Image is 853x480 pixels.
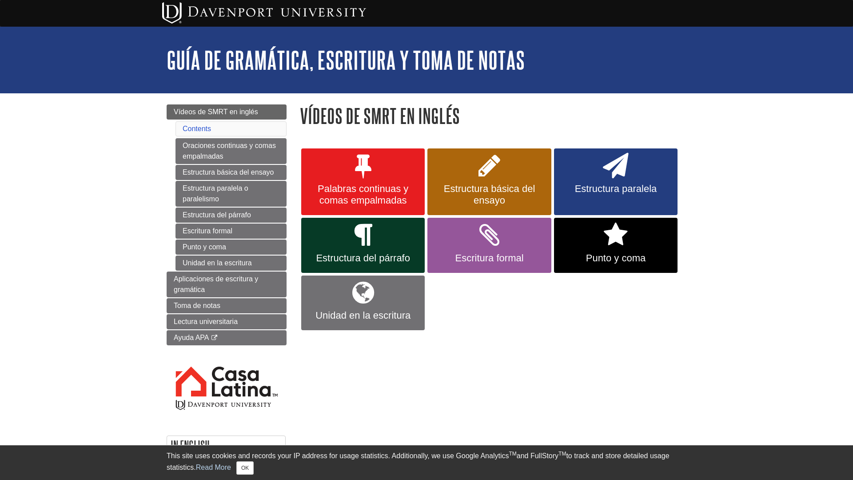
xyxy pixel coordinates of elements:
a: Estructura básica del ensayo [427,148,551,215]
a: Estructura paralela o paralelismo [175,181,287,207]
a: Read More [196,464,231,471]
button: Close [236,461,254,475]
a: Contents [183,125,211,132]
a: Toma de notas [167,298,287,313]
a: Palabras continuas y comas empalmadas [301,148,425,215]
span: Unidad en la escritura [308,310,418,321]
sup: TM [558,451,566,457]
img: Davenport University [162,2,366,24]
span: Vídeos de SMRT en inglés [174,108,258,116]
span: Estructura paralela [561,183,671,195]
h1: Vídeos de SMRT en inglés [300,104,686,127]
a: Unidad en la escritura [175,256,287,271]
a: Escritura formal [427,218,551,273]
a: Unidad en la escritura [301,276,425,331]
span: Estructura del párrafo [308,252,418,264]
a: Punto y coma [175,240,287,255]
span: Ayuda APA [174,334,209,341]
a: Lectura universitaria [167,314,287,329]
a: Estructura básica del ensayo [175,165,287,180]
span: Lectura universitaria [174,318,238,325]
a: Estructura del párrafo [301,218,425,273]
span: Estructura básica del ensayo [434,183,544,206]
span: Aplicaciones de escritura y gramática [174,275,258,293]
span: Punto y coma [561,252,671,264]
a: Estructura del párrafo [175,208,287,223]
a: Oraciones continuas y comas empalmadas [175,138,287,164]
i: This link opens in a new window [211,335,218,341]
a: Vídeos de SMRT en inglés [167,104,287,120]
a: Ayuda APA [167,330,287,345]
a: Punto y coma [554,218,678,273]
a: Guía de gramática, escritura y toma de notas [167,46,525,74]
span: Escritura formal [434,252,544,264]
a: Aplicaciones de escritura y gramática [167,272,287,297]
span: Palabras continuas y comas empalmadas [308,183,418,206]
a: Estructura paralela [554,148,678,215]
div: This site uses cookies and records your IP address for usage statistics. Additionally, we use Goo... [167,451,686,475]
a: Escritura formal [175,224,287,239]
span: Toma de notas [174,302,220,309]
sup: TM [509,451,516,457]
h2: In English [167,436,285,455]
